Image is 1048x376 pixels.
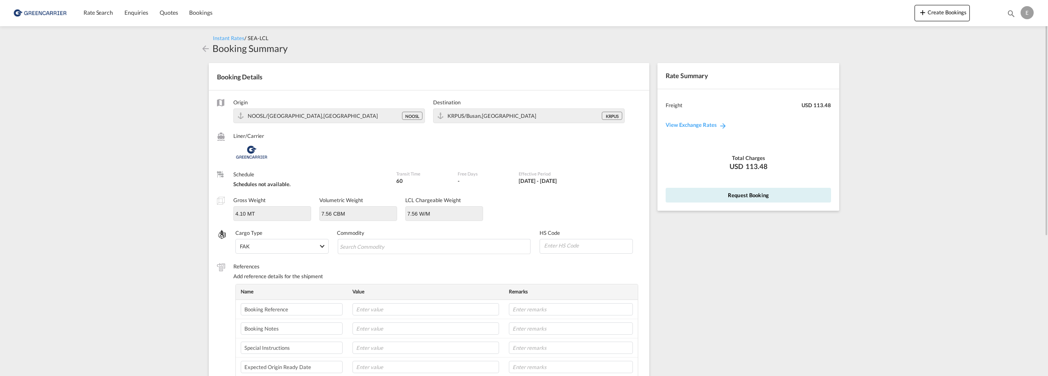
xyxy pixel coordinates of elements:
md-icon: icon-arrow-left [201,44,210,54]
label: References [233,263,641,270]
label: Effective Period [519,171,592,177]
label: Destination [433,99,625,106]
label: Liner/Carrier [233,132,388,140]
a: View Exchange Rates [657,113,735,136]
label: Gross Weight [233,197,266,203]
label: Commodity [337,229,532,236]
button: Request Booking [666,188,831,203]
label: Cargo Type [235,229,329,236]
input: Enter HS Code [543,239,632,252]
div: Freight [666,101,682,109]
div: KRPUS [602,112,622,120]
span: / SEA-LCL [244,35,269,41]
div: Schedules not available. [233,180,388,188]
div: NOOSL [402,112,422,120]
label: LCL Chargeable Weight [405,197,461,203]
span: KRPUS/Busan,Asia Pacific [447,113,536,119]
input: Enter label [241,322,343,335]
th: Name [236,284,348,299]
span: Rate Search [84,9,113,16]
input: Enter value [352,342,499,354]
span: Quotes [160,9,178,16]
div: Booking Summary [212,42,288,55]
div: 60 [396,177,449,185]
div: FAK [240,243,250,250]
label: Schedule [233,171,388,178]
input: Enter remarks [509,342,633,354]
input: Enter remarks [509,303,633,315]
input: Enter remarks [509,322,633,335]
md-icon: icon-arrow-right [719,122,727,130]
button: icon-plus 400-fgCreate Bookings [915,5,970,21]
span: Instant Rates [213,35,244,41]
md-icon: icon-magnify [1007,9,1016,18]
div: Add reference details for the shipment [233,272,641,280]
input: Enter remarks [509,361,633,373]
md-select: Select Cargo type: FAK [235,239,329,254]
span: NOOSL/Oslo,Europe [248,113,378,119]
input: Enter value [352,361,499,373]
div: Greencarrier Consolidators [233,142,388,162]
div: - [458,177,460,185]
md-icon: /assets/icons/custom/liner-aaa8ad.svg [217,133,225,141]
label: Origin [233,99,425,106]
md-icon: icon-plus 400-fg [918,7,928,17]
span: Bookings [189,9,212,16]
md-chips-wrap: Chips container with autocompletion. Enter the text area, type text to search, and then use the u... [338,239,531,254]
label: Transit Time [396,171,449,177]
img: Greencarrier Consolidators [233,142,270,162]
img: e39c37208afe11efa9cb1d7a6ea7d6f5.png [12,4,68,22]
label: HS Code [540,229,633,236]
div: icon-magnify [1007,9,1016,21]
input: Enter label [241,303,343,315]
input: Enter label [241,342,343,354]
div: USD [666,162,831,171]
div: Total Charges [666,154,831,162]
div: 01 Aug 2025 - 31 Aug 2025 [519,177,557,185]
label: Free Days [458,171,510,177]
div: icon-arrow-left [201,42,212,55]
div: USD 113.48 [802,101,831,109]
th: Remarks [504,284,638,299]
input: Enter value [352,303,499,315]
span: Enquiries [124,9,148,16]
span: Booking Details [217,73,262,81]
label: Volumetric Weight [319,197,363,203]
span: 113.48 [745,162,768,171]
input: Search Commodity [340,240,415,253]
th: Value [348,284,504,299]
div: Rate Summary [657,63,839,88]
div: E [1021,6,1034,19]
input: Enter value [352,322,499,335]
input: Enter label [241,361,343,373]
